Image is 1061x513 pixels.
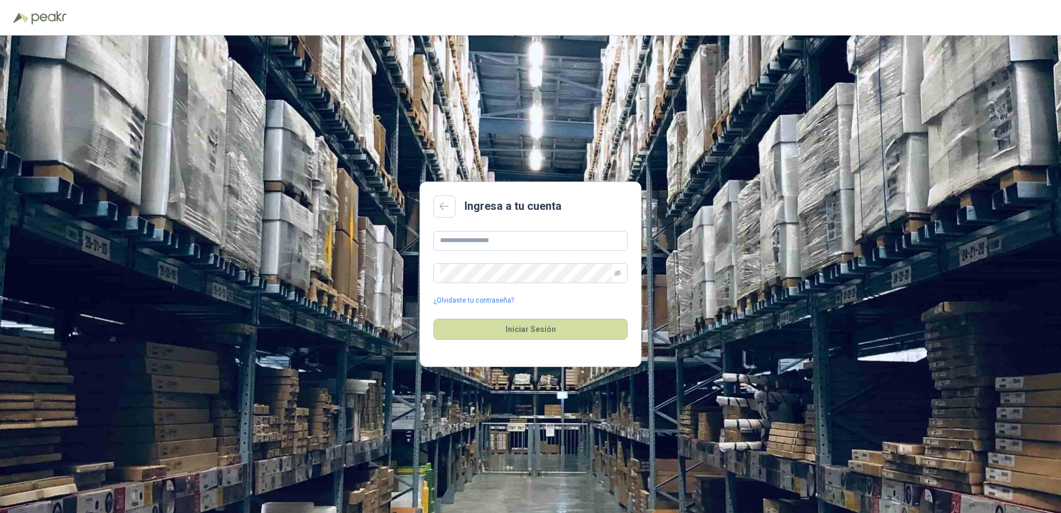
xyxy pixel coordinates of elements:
img: Logo [13,12,29,23]
button: Iniciar Sesión [433,319,628,340]
span: eye-invisible [614,270,621,276]
a: ¿Olvidaste tu contraseña? [433,295,514,306]
img: Peakr [31,11,67,24]
h2: Ingresa a tu cuenta [464,198,562,215]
